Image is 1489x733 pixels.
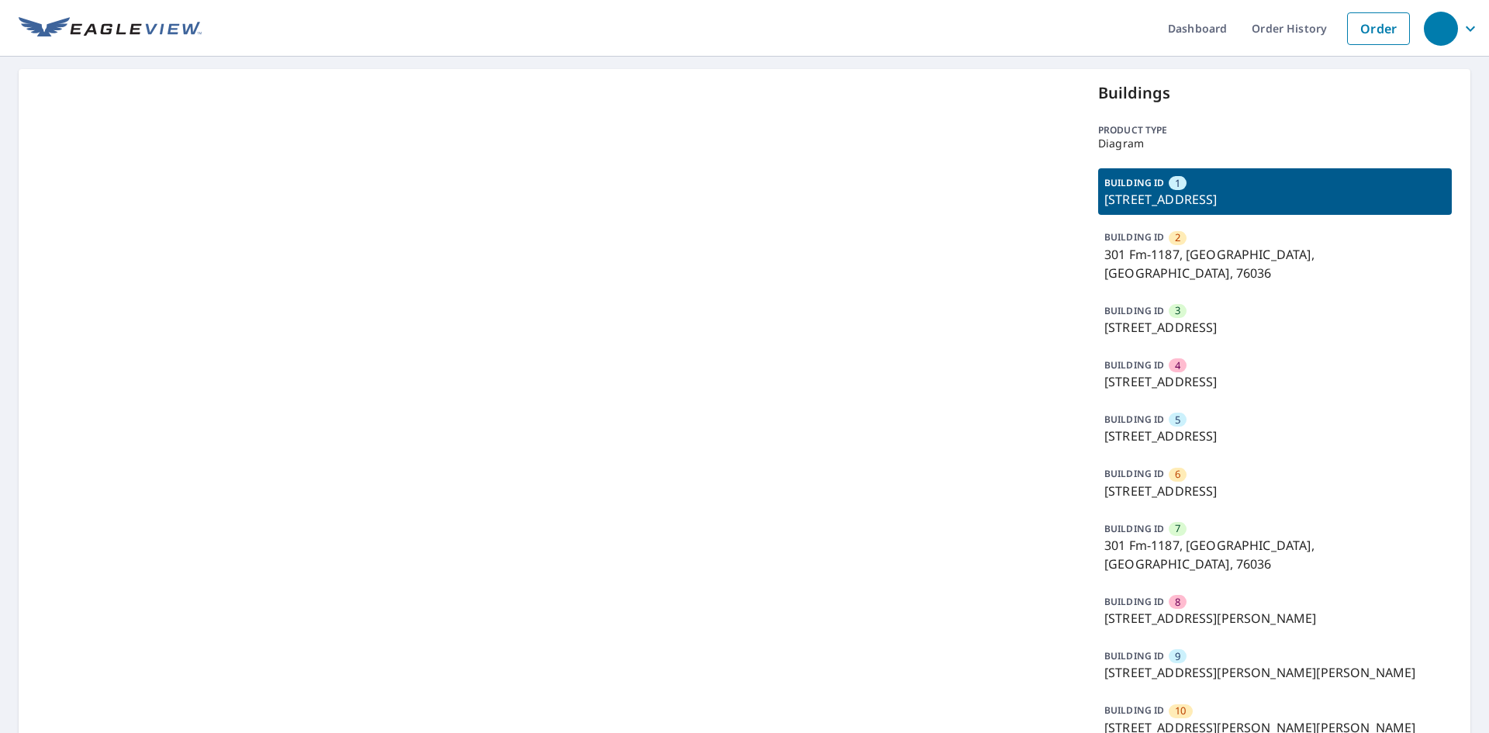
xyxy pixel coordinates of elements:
p: BUILDING ID [1104,304,1164,317]
span: 8 [1175,595,1180,610]
p: Diagram [1098,137,1452,150]
p: [STREET_ADDRESS][PERSON_NAME] [1104,609,1446,628]
span: 7 [1175,521,1180,536]
span: 6 [1175,467,1180,482]
p: [STREET_ADDRESS] [1104,372,1446,391]
p: BUILDING ID [1104,176,1164,189]
p: BUILDING ID [1104,413,1164,426]
span: 5 [1175,413,1180,427]
p: Product type [1098,123,1452,137]
p: BUILDING ID [1104,467,1164,480]
span: 4 [1175,358,1180,373]
p: BUILDING ID [1104,704,1164,717]
span: 1 [1175,176,1180,191]
p: BUILDING ID [1104,358,1164,372]
p: BUILDING ID [1104,595,1164,608]
p: 301 Fm-1187, [GEOGRAPHIC_DATA], [GEOGRAPHIC_DATA], 76036 [1104,245,1446,282]
span: 10 [1175,704,1186,718]
img: EV Logo [19,17,202,40]
span: 2 [1175,230,1180,245]
p: BUILDING ID [1104,522,1164,535]
p: BUILDING ID [1104,230,1164,244]
p: [STREET_ADDRESS] [1104,190,1446,209]
p: [STREET_ADDRESS] [1104,318,1446,337]
span: 9 [1175,649,1180,664]
p: [STREET_ADDRESS] [1104,427,1446,445]
p: [STREET_ADDRESS] [1104,482,1446,500]
span: 3 [1175,303,1180,318]
p: Buildings [1098,81,1452,105]
a: Order [1347,12,1410,45]
p: [STREET_ADDRESS][PERSON_NAME][PERSON_NAME] [1104,663,1446,682]
p: BUILDING ID [1104,649,1164,662]
p: 301 Fm-1187, [GEOGRAPHIC_DATA], [GEOGRAPHIC_DATA], 76036 [1104,536,1446,573]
